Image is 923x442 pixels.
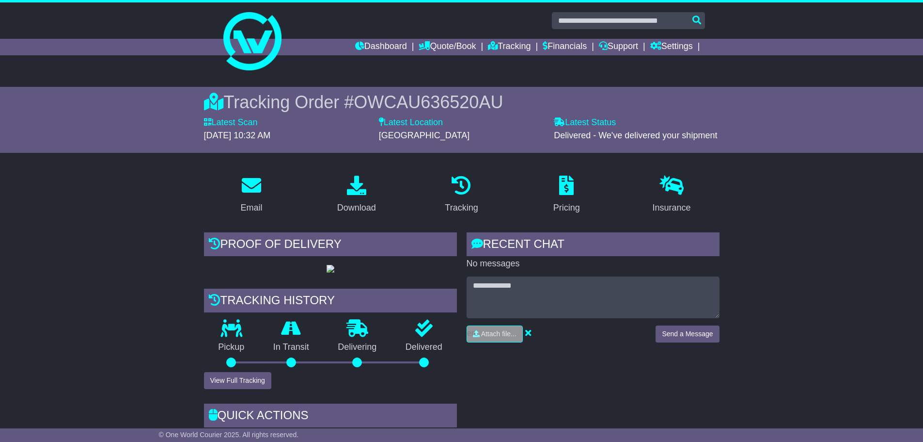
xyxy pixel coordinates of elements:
[240,201,262,214] div: Email
[204,131,271,140] span: [DATE] 10:32 AM
[650,39,693,55] a: Settings
[554,131,717,140] span: Delivered - We've delivered your shipment
[259,342,324,353] p: In Transit
[543,39,587,55] a: Financials
[445,201,478,214] div: Tracking
[204,372,271,389] button: View Full Tracking
[204,117,258,128] label: Latest Scan
[419,39,476,55] a: Quote/Book
[331,172,382,218] a: Download
[234,172,268,218] a: Email
[355,39,407,55] a: Dashboard
[488,39,531,55] a: Tracking
[599,39,638,55] a: Support
[646,172,697,218] a: Insurance
[327,265,334,273] img: GetPodImage
[204,342,259,353] p: Pickup
[204,92,720,113] div: Tracking Order #
[438,172,484,218] a: Tracking
[204,232,457,259] div: Proof of Delivery
[547,172,586,218] a: Pricing
[204,289,457,315] div: Tracking history
[324,342,391,353] p: Delivering
[379,117,443,128] label: Latest Location
[204,404,457,430] div: Quick Actions
[379,131,469,140] span: [GEOGRAPHIC_DATA]
[467,259,720,269] p: No messages
[553,201,580,214] div: Pricing
[653,201,691,214] div: Insurance
[554,117,616,128] label: Latest Status
[337,201,376,214] div: Download
[467,232,720,259] div: RECENT CHAT
[656,326,719,343] button: Send a Message
[391,342,457,353] p: Delivered
[354,92,503,112] span: OWCAU636520AU
[159,431,299,439] span: © One World Courier 2025. All rights reserved.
